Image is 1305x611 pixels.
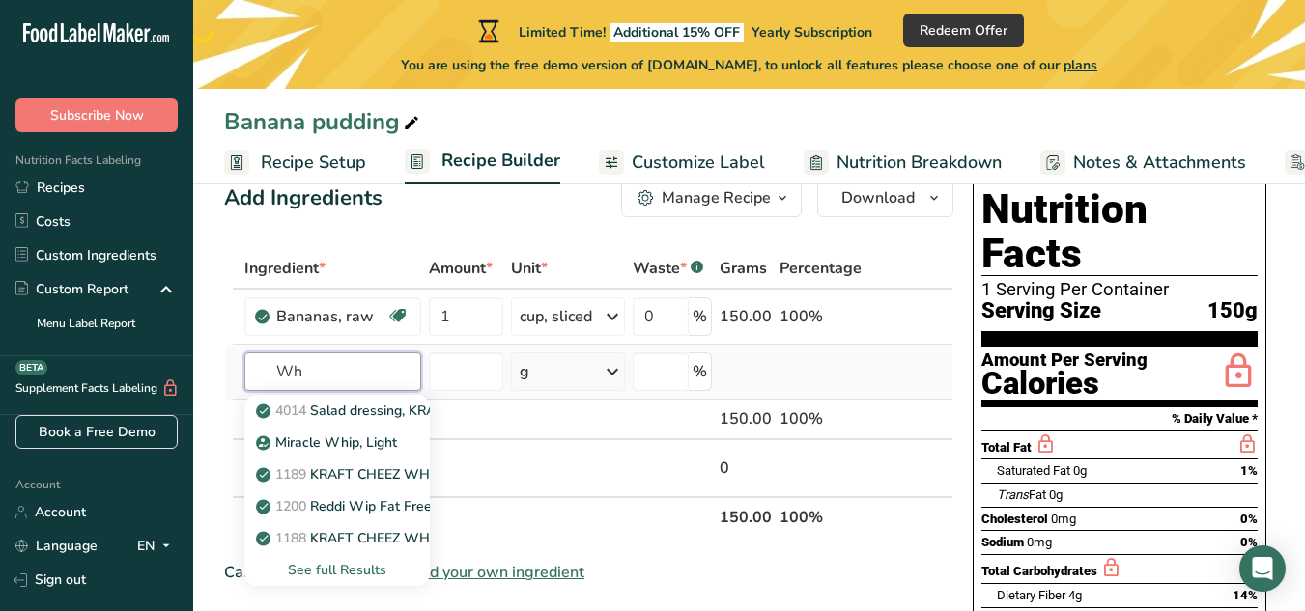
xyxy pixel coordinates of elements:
[997,487,1029,502] i: Trans
[981,512,1048,526] span: Cholesterol
[981,535,1024,549] span: Sodium
[224,561,953,584] div: Can't find your ingredient?
[981,407,1258,430] section: % Daily Value *
[15,415,178,449] a: Book a Free Demo
[244,554,430,586] div: See full Results
[716,496,776,537] th: 150.00
[981,280,1258,299] div: 1 Serving Per Container
[903,14,1024,47] button: Redeem Offer
[244,395,430,427] a: 4014Salad dressing, KRAFT MIRACLE WHIP FREE Nonfat Dressing
[1240,463,1258,478] span: 1%
[15,279,128,299] div: Custom Report
[275,465,306,484] span: 1189
[260,560,414,580] div: See full Results
[981,351,1148,370] div: Amount Per Serving
[817,179,953,217] button: Download
[15,360,47,375] div: BETA
[241,496,716,537] th: Net Totals
[15,529,98,563] a: Language
[621,179,802,217] button: Manage Recipe
[261,150,366,176] span: Recipe Setup
[633,257,703,280] div: Waste
[429,257,493,280] span: Amount
[804,141,1002,184] a: Nutrition Breakdown
[997,487,1046,502] span: Fat
[1073,463,1087,478] span: 0g
[244,522,430,554] a: 1188KRAFT CHEEZ WHIZ Pasteurized Process Cheese Sauce
[599,141,765,184] a: Customize Label
[720,407,772,430] div: 150.00
[1040,141,1246,184] a: Notes & Attachments
[662,186,771,209] div: Manage Recipe
[981,440,1032,455] span: Total Fat
[1239,545,1286,592] div: Open Intercom Messenger
[511,257,548,280] span: Unit
[275,529,306,547] span: 1188
[837,150,1002,176] span: Nutrition Breakdown
[720,457,772,480] div: 0
[244,458,430,490] a: 1189KRAFT CHEEZ WHIZ LIGHT Pasteurized Process Cheese Product
[260,432,397,453] p: Miracle Whip, Light
[997,588,1065,602] span: Dietary Fiber
[1240,535,1258,549] span: 0%
[244,427,430,458] a: Miracle Whip, Light
[1068,588,1082,602] span: 4g
[137,535,178,558] div: EN
[1051,512,1076,526] span: 0mg
[441,148,560,174] span: Recipe Builder
[632,150,765,176] span: Customize Label
[776,496,865,537] th: 100%
[780,305,862,328] div: 100%
[405,139,560,185] a: Recipe Builder
[1073,150,1246,176] span: Notes & Attachments
[276,305,386,328] div: Bananas, raw
[1064,56,1097,74] span: plans
[1240,512,1258,526] span: 0%
[244,352,421,391] input: Add Ingredient
[401,55,1097,75] span: You are using the free demo version of [DOMAIN_NAME], to unlock all features please choose one of...
[244,490,430,522] a: 1200Reddi Wip Fat Free Whipped Topping
[260,496,547,516] p: Reddi Wip Fat Free Whipped Topping
[224,182,383,214] div: Add Ingredients
[981,187,1258,276] h1: Nutrition Facts
[224,104,423,139] div: Banana pudding
[50,105,144,125] span: Subscribe Now
[1207,299,1258,323] span: 150g
[15,98,178,132] button: Subscribe Now
[224,141,366,184] a: Recipe Setup
[981,370,1148,398] div: Calories
[244,257,326,280] span: Ingredient
[520,305,592,328] div: cup, sliced
[275,497,306,515] span: 1200
[474,19,872,42] div: Limited Time!
[610,23,744,42] span: Additional 15% OFF
[520,360,529,383] div: g
[920,20,1007,41] span: Redeem Offer
[720,257,767,280] span: Grams
[1233,588,1258,602] span: 14%
[720,305,772,328] div: 150.00
[410,561,584,584] span: Add your own ingredient
[780,257,862,280] span: Percentage
[981,564,1097,578] span: Total Carbohydrates
[981,299,1101,323] span: Serving Size
[1049,487,1063,502] span: 0g
[997,463,1070,478] span: Saturated Fat
[752,23,872,42] span: Yearly Subscription
[780,407,862,430] div: 100%
[841,186,915,209] span: Download
[275,402,306,420] span: 4014
[1027,535,1052,549] span: 0mg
